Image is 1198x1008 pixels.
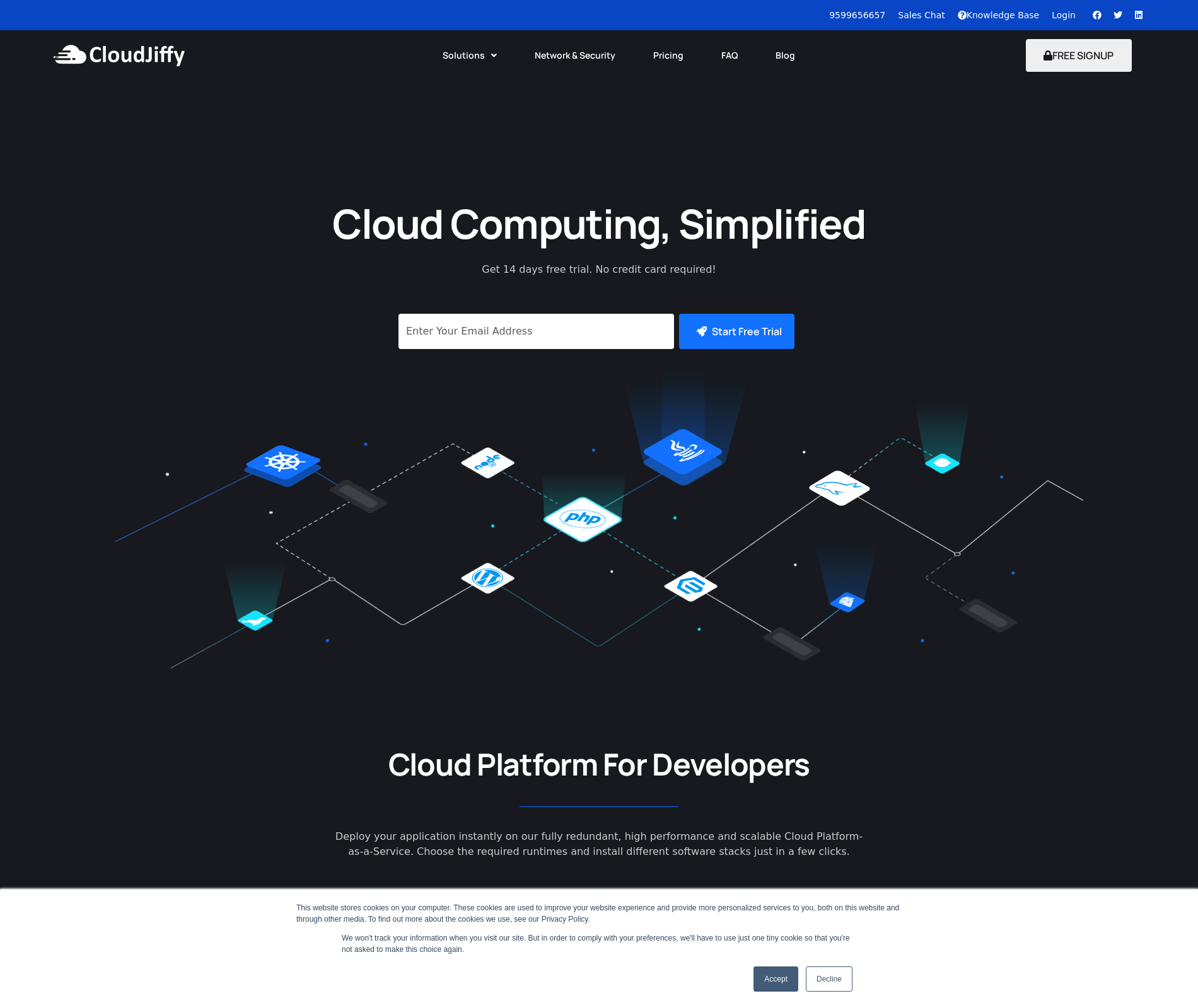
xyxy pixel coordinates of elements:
[829,10,885,20] a: 9599656657
[1052,10,1076,20] a: Login
[296,902,902,925] div: This website stores cookies on your computer. These cookies are used to improve your website expe...
[398,314,674,349] input: Enter Your Email Address
[958,10,1040,20] a: Knowledge Base
[702,42,757,69] a: FAQ
[757,42,814,69] a: Blog
[424,42,516,69] a: Solutions
[342,932,856,955] p: We won't track your information when you visit our site. But in order to comply with your prefere...
[634,42,702,69] a: Pricing
[202,745,996,784] h2: Cloud Platform For Developers
[516,42,634,69] a: Network & Security
[1026,39,1132,72] button: FREE SIGNUP
[898,10,945,20] a: Sales Chat
[426,262,772,277] p: Get 14 days free trial. No credit card required!
[1026,49,1132,62] a: FREE SIGNUP
[202,829,996,859] div: Deploy your application instantly on our fully redundant, high performance and scalable Cloud Pla...
[806,966,852,992] a: Decline
[679,314,794,349] button: Start Free Trial
[753,966,798,992] a: Accept
[315,197,883,249] h1: Cloud Computing, Simplified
